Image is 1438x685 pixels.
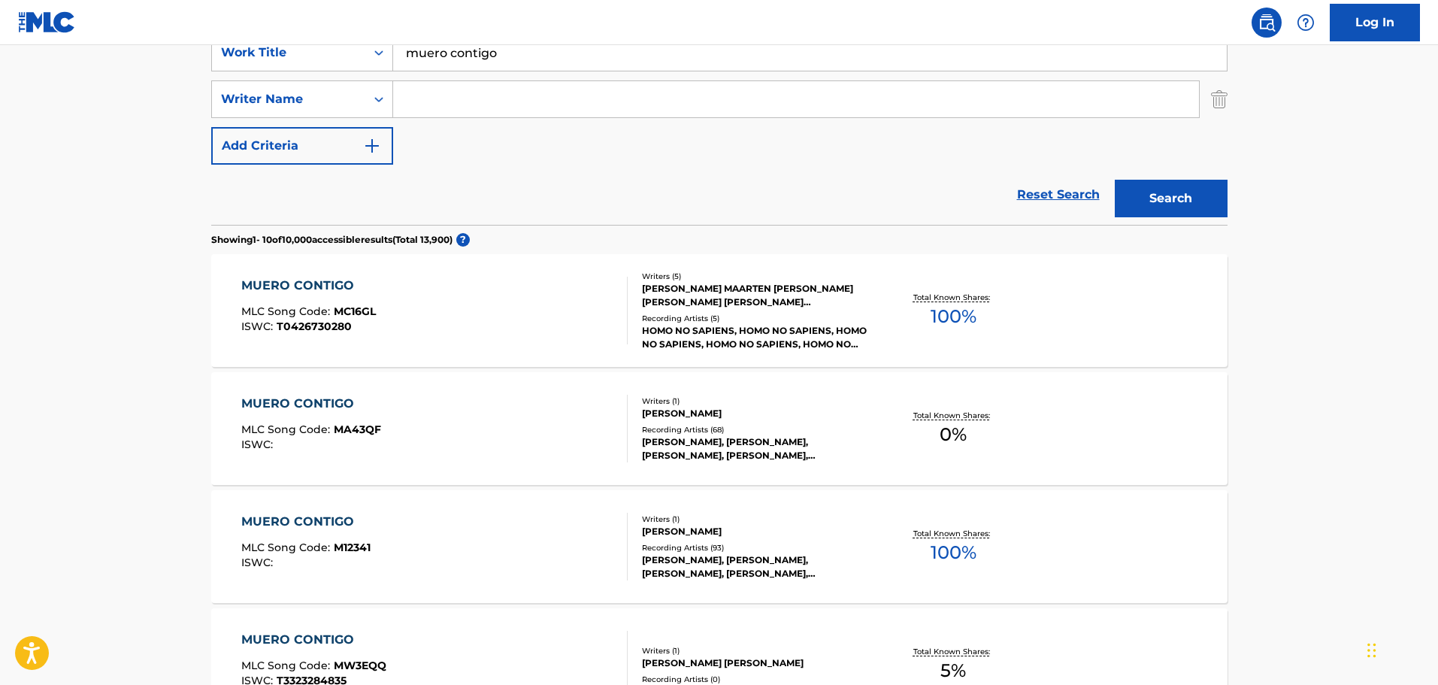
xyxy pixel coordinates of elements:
div: Writers ( 5 ) [642,271,869,282]
span: 100 % [931,539,976,566]
div: [PERSON_NAME] [642,525,869,538]
div: [PERSON_NAME] MAARTEN [PERSON_NAME] [PERSON_NAME] [PERSON_NAME] [PERSON_NAME] MUT, [PERSON_NAME],... [642,282,869,309]
p: Total Known Shares: [913,646,994,657]
span: MLC Song Code : [241,541,334,554]
span: MW3EQQ [334,659,386,672]
form: Search Form [211,34,1228,225]
div: MUERO CONTIGO [241,513,371,531]
div: Recording Artists ( 93 ) [642,542,869,553]
div: Recording Artists ( 68 ) [642,424,869,435]
div: MUERO CONTIGO [241,395,381,413]
span: M12341 [334,541,371,554]
a: Public Search [1252,8,1282,38]
img: 9d2ae6d4665cec9f34b9.svg [363,137,381,155]
a: MUERO CONTIGOMLC Song Code:MA43QFISWC:Writers (1)[PERSON_NAME]Recording Artists (68)[PERSON_NAME]... [211,372,1228,485]
div: MUERO CONTIGO [241,631,386,649]
button: Add Criteria [211,127,393,165]
a: MUERO CONTIGOMLC Song Code:M12341ISWC:Writers (1)[PERSON_NAME]Recording Artists (93)[PERSON_NAME]... [211,490,1228,603]
span: MC16GL [334,305,376,318]
a: Reset Search [1010,178,1107,211]
div: Writers ( 1 ) [642,514,869,525]
div: MUERO CONTIGO [241,277,376,295]
span: ? [456,233,470,247]
span: MLC Song Code : [241,659,334,672]
img: MLC Logo [18,11,76,33]
img: Delete Criterion [1211,80,1228,118]
img: help [1297,14,1315,32]
span: 5 % [940,657,966,684]
div: [PERSON_NAME], [PERSON_NAME], [PERSON_NAME], [PERSON_NAME], [PERSON_NAME] [642,435,869,462]
div: HOMO NO SAPIENS, HOMO NO SAPIENS, HOMO NO SAPIENS, HOMO NO SAPIENS, HOMO NO SAPIENS [642,324,869,351]
div: [PERSON_NAME] [642,407,869,420]
iframe: Chat Widget [1363,613,1438,685]
span: MA43QF [334,423,381,436]
span: ISWC : [241,320,277,333]
div: Help [1291,8,1321,38]
span: MLC Song Code : [241,423,334,436]
div: Writer Name [221,90,356,108]
p: Total Known Shares: [913,528,994,539]
p: Showing 1 - 10 of 10,000 accessible results (Total 13,900 ) [211,233,453,247]
div: [PERSON_NAME], [PERSON_NAME], [PERSON_NAME], [PERSON_NAME], [PERSON_NAME] [PERSON_NAME] [642,553,869,580]
div: Work Title [221,44,356,62]
div: Recording Artists ( 5 ) [642,313,869,324]
span: 100 % [931,303,976,330]
span: ISWC : [241,438,277,451]
p: Total Known Shares: [913,410,994,421]
div: [PERSON_NAME] [PERSON_NAME] [642,656,869,670]
a: Log In [1330,4,1420,41]
span: 0 % [940,421,967,448]
div: Writers ( 1 ) [642,396,869,407]
div: Recording Artists ( 0 ) [642,674,869,685]
div: Writers ( 1 ) [642,645,869,656]
a: MUERO CONTIGOMLC Song Code:MC16GLISWC:T0426730280Writers (5)[PERSON_NAME] MAARTEN [PERSON_NAME] [... [211,254,1228,367]
button: Search [1115,180,1228,217]
span: ISWC : [241,556,277,569]
span: MLC Song Code : [241,305,334,318]
p: Total Known Shares: [913,292,994,303]
span: T0426730280 [277,320,352,333]
img: search [1258,14,1276,32]
div: Drag [1367,628,1376,673]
